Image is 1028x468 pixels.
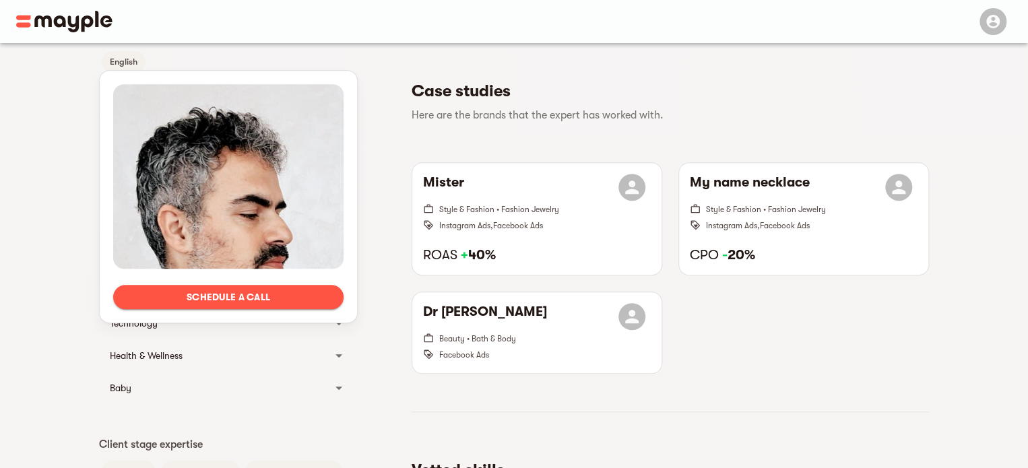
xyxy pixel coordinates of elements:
div: Technology [99,307,358,339]
span: Instagram Ads , [706,221,760,230]
div: Baby [99,372,358,404]
h6: Mister [423,174,464,201]
h5: Case studies [412,80,918,102]
span: English [102,54,146,70]
div: Baby [110,380,323,396]
button: Dr [PERSON_NAME]Beauty • Bath & BodyFacebook Ads [412,292,662,373]
h6: CPO [690,246,918,264]
h6: Dr [PERSON_NAME] [423,303,547,330]
div: Health & Wellness [110,347,323,364]
iframe: Chat Widget [786,312,1028,468]
img: Main logo [16,11,113,32]
span: Instagram Ads , [439,221,493,230]
h6: My name necklace [690,174,810,201]
span: + [461,247,468,263]
p: Here are the brands that the expert has worked with. [412,107,918,123]
div: Health & Wellness [99,339,358,372]
span: Facebook Ads [760,221,810,230]
span: Style & Fashion • Fashion Jewelry [439,205,559,214]
div: Technology [110,315,323,331]
strong: 20% [722,247,755,263]
span: Facebook Ads [493,221,543,230]
p: Client stage expertise [99,436,358,453]
button: MisterStyle & Fashion • Fashion JewelryInstagram Ads,Facebook AdsROAS +40% [412,163,662,275]
span: Schedule a call [124,289,333,305]
span: Style & Fashion • Fashion Jewelry [706,205,826,214]
strong: 40% [461,247,496,263]
h6: ROAS [423,246,651,264]
span: Facebook Ads [439,350,489,360]
span: Menu [971,15,1012,26]
span: Beauty • Bath & Body [439,334,516,343]
button: My name necklaceStyle & Fashion • Fashion JewelryInstagram Ads,Facebook AdsCPO -20% [679,163,928,275]
button: Schedule a call [113,285,344,309]
span: - [722,247,728,263]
